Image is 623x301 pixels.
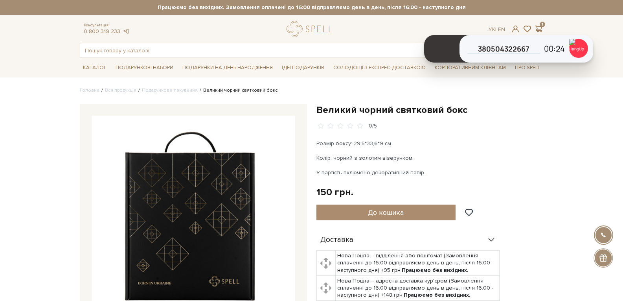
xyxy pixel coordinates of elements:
[287,21,336,37] a: logo
[495,26,496,33] span: |
[335,251,499,276] td: Нова Пошта – відділення або поштомат (Замовлення сплаченні до 16:00 відправляємо день в день, піс...
[498,26,505,33] a: En
[316,139,501,148] p: Розмір боксу: 29,5*33,6*9 см
[80,43,525,57] input: Пошук товару у каталозі
[316,205,456,220] button: До кошика
[316,186,353,198] div: 150 грн.
[112,62,176,74] a: Подарункові набори
[316,104,544,116] h1: Великий чорний святковий бокс
[432,62,509,74] a: Корпоративним клієнтам
[316,154,501,162] p: Колір: чорний з золотим візерунком.
[279,62,327,74] a: Ідеї подарунків
[84,23,130,28] span: Консультація:
[330,61,429,74] a: Солодощі з експрес-доставкою
[105,87,136,93] a: Вся продукція
[80,62,110,74] a: Каталог
[198,87,278,94] li: Великий чорний святковий бокс
[80,87,99,93] a: Головна
[489,26,505,33] div: Ук
[368,208,404,217] span: До кошика
[142,87,198,93] a: Подарункове пакування
[512,62,543,74] a: Про Spell
[84,28,120,35] a: 0 800 319 233
[335,275,499,301] td: Нова Пошта – адресна доставка кур'єром (Замовлення сплаченні до 16:00 відправляємо день в день, п...
[316,168,501,177] p: У вартість включено декоративний папір.
[402,267,469,273] b: Працюємо без вихідних.
[179,62,276,74] a: Подарунки на День народження
[320,236,353,244] span: Доставка
[122,28,130,35] a: telegram
[80,4,544,11] strong: Працюємо без вихідних. Замовлення оплачені до 16:00 відправляємо день в день, після 16:00 - насту...
[369,122,377,130] div: 0/5
[404,292,470,298] b: Працюємо без вихідних.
